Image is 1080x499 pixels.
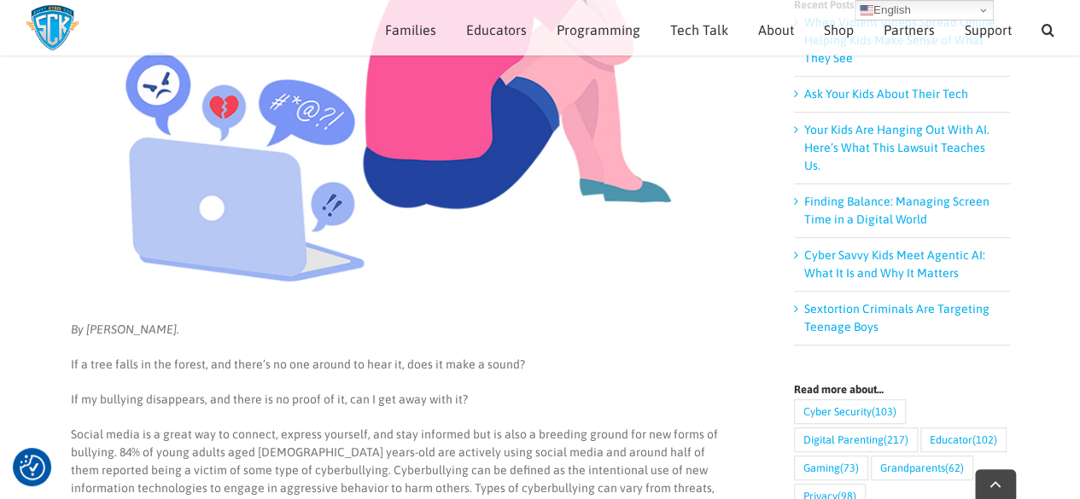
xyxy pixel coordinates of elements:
a: Grandparents (62 items) [871,455,973,480]
a: Educator (102 items) [920,427,1007,452]
span: Families [385,23,436,37]
a: Gaming (73 items) [794,455,868,480]
span: (103) [872,400,896,423]
img: Revisit consent button [20,455,45,480]
a: Finding Balance: Managing Screen Time in a Digital World [804,194,990,226]
span: Tech Talk [670,23,728,37]
p: If my bullying disappears, and there is no proof of it, can I get away with it? [71,391,726,409]
a: Ask Your Kids About Their Tech [804,87,968,101]
button: Consent Preferences [20,455,45,480]
span: (73) [840,456,859,479]
span: About [758,23,794,37]
img: Savvy Cyber Kids Logo [26,4,79,51]
em: By [PERSON_NAME]. [71,322,179,336]
a: Digital Parenting (217 items) [794,427,918,452]
img: en [860,3,873,17]
span: Partners [884,23,935,37]
span: (102) [972,428,997,451]
span: (217) [884,428,908,451]
span: Shop [824,23,854,37]
p: If a tree falls in the forest, and there’s no one around to hear it, does it make a sound? [71,356,726,374]
a: When Violent Videos Spread Online: Helping Kids Make Sense of What They See [804,15,998,65]
span: Programming [557,23,640,37]
h4: Read more about… [794,384,1010,395]
a: Sextortion Criminals Are Targeting Teenage Boys [804,302,990,334]
span: Educators [466,23,527,37]
a: Cyber Savvy Kids Meet Agentic AI: What It Is and Why It Matters [804,248,985,280]
span: Support [965,23,1012,37]
a: Cyber Security (103 items) [794,399,906,424]
a: Your Kids Are Hanging Out With AI. Here’s What This Lawsuit Teaches Us. [804,123,990,172]
span: (62) [945,456,964,479]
